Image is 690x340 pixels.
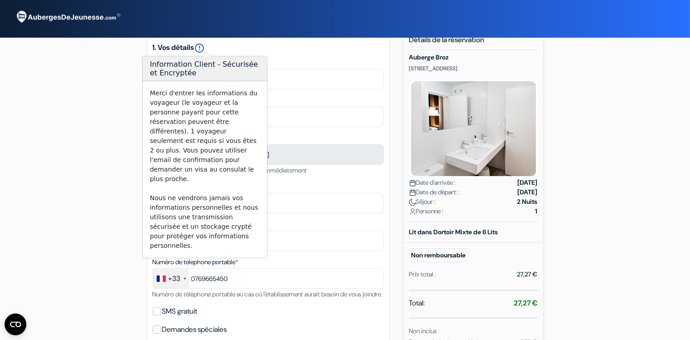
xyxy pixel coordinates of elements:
img: user_icon.svg [409,208,416,215]
input: Entrer adresse e-mail [153,144,384,165]
input: 6 12 34 56 78 [153,268,384,289]
span: Séjour : [409,197,436,207]
div: Prix total : [409,270,437,279]
label: Numéro de telephone portable [153,257,238,267]
span: Date d'arrivée : [409,178,456,187]
small: Non inclus [409,327,437,335]
input: Entrez votre prénom [153,69,384,89]
p: [STREET_ADDRESS] [409,65,538,72]
img: AubergesDeJeunesse.com [11,5,124,30]
small: Non remboursable [409,248,468,262]
span: Total: [409,298,425,309]
a: error_outline [194,43,205,52]
i: error_outline [194,43,205,54]
h5: 1. Vos détails [153,43,384,54]
h5: Détails de la réservation [409,35,538,50]
span: Date de départ : [409,187,459,197]
strong: [DATE] [518,187,538,197]
img: calendar.svg [409,189,416,196]
label: Demandes spéciales [162,323,227,336]
strong: 1 [536,207,538,216]
span: Personne : [409,207,444,216]
strong: 2 Nuits [517,197,538,207]
strong: 27,27 € [514,298,538,308]
label: SMS gratuit [162,305,198,318]
img: moon.svg [409,199,416,206]
div: +33 [169,273,181,284]
b: Lit dans Dortoir Mixte de 6 Lits [409,228,498,236]
img: calendar.svg [409,180,416,187]
div: France: +33 [153,269,189,288]
small: Numéro de téléphone portable au cas où l'établissement aurait besoin de vous joindre [153,290,382,298]
strong: [DATE] [518,178,538,187]
input: Entrer le nom de famille [153,107,384,127]
h3: Information Client - Sécurisée et Encryptée [143,56,267,81]
div: Merci d'entrer les informations du voyageur (le voyageur et la personne payant pour cette réserva... [143,81,267,258]
div: 27,27 € [517,270,538,279]
h5: Auberge Broz [409,54,538,61]
button: CMP-Widget öffnen [5,314,26,335]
